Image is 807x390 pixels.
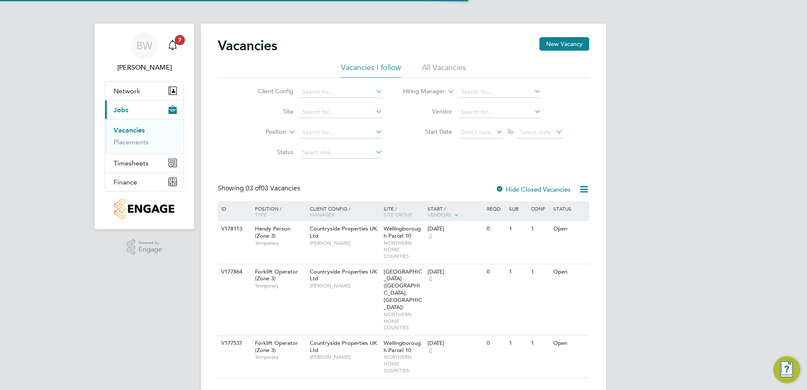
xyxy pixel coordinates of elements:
[425,201,485,222] div: Start /
[505,126,516,137] span: To
[114,126,145,134] a: Vacancies
[428,211,451,218] span: Vendors
[551,201,588,216] div: Status
[310,225,377,239] span: Countryside Properties UK Ltd
[422,62,466,78] li: All Vacancies
[458,106,541,118] input: Search for...
[95,24,194,229] nav: Main navigation
[114,138,149,146] a: Placements
[403,128,452,135] label: Start Date
[551,264,588,280] div: Open
[551,336,588,351] div: Open
[485,336,506,351] div: 0
[428,225,482,233] div: [DATE]
[428,268,482,276] div: [DATE]
[310,339,377,354] span: Countryside Properties UK Ltd
[384,240,424,260] span: NORTHERN HOME COUNTIES
[246,184,261,192] span: 03 of
[310,240,379,246] span: [PERSON_NAME]
[485,221,506,237] div: 0
[384,211,412,218] span: Site Group
[246,184,300,192] span: 03 Vacancies
[105,81,184,100] button: Network
[507,336,529,351] div: 1
[458,86,541,98] input: Search for...
[485,264,506,280] div: 0
[114,159,149,167] span: Timesheets
[138,239,162,246] span: Powered by
[341,62,401,78] li: Vacancies I follow
[507,201,529,216] div: Sub
[114,198,174,219] img: countryside-properties-logo-retina.png
[114,178,137,186] span: Finance
[539,37,589,51] button: New Vacancy
[428,340,482,347] div: [DATE]
[310,211,335,218] span: Manager
[308,201,382,222] div: Client Config /
[310,354,379,360] span: [PERSON_NAME]
[310,268,377,282] span: Countryside Properties UK Ltd
[520,128,551,136] span: Select date
[245,87,293,95] label: Client Config
[105,154,184,172] button: Timesheets
[384,339,421,354] span: Wellingborough Parcel 10
[164,32,181,59] a: 7
[105,32,184,73] a: BW[PERSON_NAME]
[773,356,800,383] button: Engage Resource Center
[105,62,184,73] span: Brandon Warwick
[255,240,306,246] span: Temporary
[219,201,249,216] div: ID
[299,106,382,118] input: Search for...
[384,354,424,374] span: NORTHERN HOME COUNTIES
[255,268,298,282] span: Forklift Operator (Zone 3)
[218,37,277,54] h2: Vacancies
[310,282,379,289] span: [PERSON_NAME]
[428,347,433,354] span: 2
[396,87,445,96] label: Hiring Manager
[105,100,184,119] button: Jobs
[245,148,293,156] label: Status
[382,201,426,222] div: Site /
[175,35,185,45] span: 7
[114,106,128,114] span: Jobs
[299,127,382,138] input: Search for...
[245,108,293,115] label: Site
[255,339,298,354] span: Forklift Operator (Zone 3)
[428,275,433,282] span: 2
[461,128,491,136] span: Select date
[496,185,571,193] label: Hide Closed Vacancies
[127,239,162,255] a: Powered byEngage
[255,211,267,218] span: Type
[238,128,286,136] label: Position
[428,233,433,240] span: 2
[551,221,588,237] div: Open
[384,311,424,331] span: NORTHERN HOME COUNTIES
[403,108,452,115] label: Vendor
[529,336,551,351] div: 1
[255,282,306,289] span: Temporary
[299,86,382,98] input: Search for...
[507,221,529,237] div: 1
[136,40,152,51] span: BW
[384,225,421,239] span: Wellingborough Parcel 10
[249,201,308,222] div: Position /
[105,173,184,191] button: Finance
[255,354,306,360] span: Temporary
[219,264,249,280] div: V177864
[299,147,382,159] input: Select one
[529,221,551,237] div: 1
[529,264,551,280] div: 1
[485,201,506,216] div: Reqd
[507,264,529,280] div: 1
[255,225,290,239] span: Handy Person (Zone 3)
[114,87,140,95] span: Network
[105,198,184,219] a: Go to home page
[529,201,551,216] div: Conf
[138,246,162,253] span: Engage
[219,221,249,237] div: V178113
[219,336,249,351] div: V177537
[105,119,184,153] div: Jobs
[218,184,302,193] div: Showing
[384,268,422,311] span: [GEOGRAPHIC_DATA] ([GEOGRAPHIC_DATA], [GEOGRAPHIC_DATA])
